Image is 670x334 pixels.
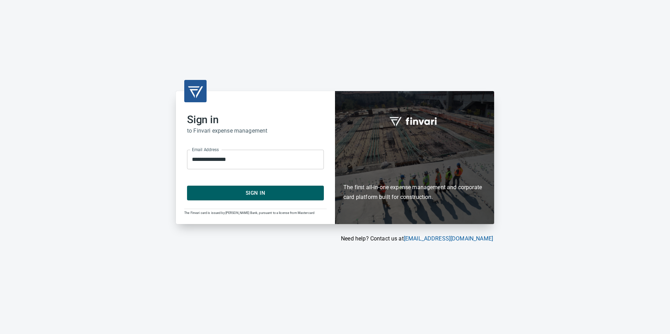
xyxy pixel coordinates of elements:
img: transparent_logo.png [187,83,204,99]
a: [EMAIL_ADDRESS][DOMAIN_NAME] [404,235,493,242]
h2: Sign in [187,113,324,126]
h6: to Finvari expense management [187,126,324,136]
span: Sign In [195,188,316,198]
div: Finvari [335,91,494,224]
img: fullword_logo_white.png [388,113,441,129]
button: Sign In [187,186,324,200]
p: Need help? Contact us at [176,235,493,243]
span: The Finvari card is issued by [PERSON_NAME] Bank, pursuant to a license from Mastercard [184,211,314,215]
h6: The first all-in-one expense management and corporate card platform built for construction. [343,142,486,202]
